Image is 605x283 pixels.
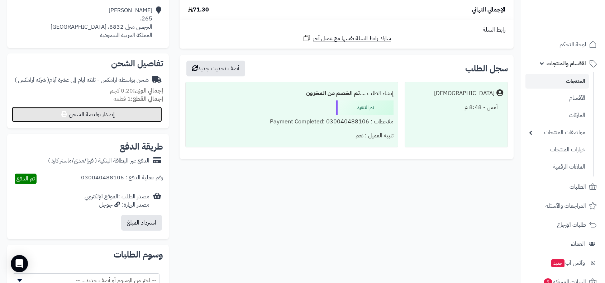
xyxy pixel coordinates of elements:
[306,89,360,98] b: تم الخصم من المخزون
[525,159,589,175] a: الملفات الرقمية
[525,74,589,89] a: المنتجات
[15,76,149,84] div: شحن بواسطة ارامكس - ثلاثة أيام إلى عشرة أيام
[557,220,586,230] span: طلبات الإرجاع
[120,142,163,151] h2: طريقة الدفع
[131,95,163,103] strong: إجمالي القطع:
[85,193,149,209] div: مصدر الطلب :الموقع الإلكتروني
[525,36,601,53] a: لوحة التحكم
[559,39,586,49] span: لوحة التحكم
[525,142,589,157] a: خيارات المنتجات
[133,86,163,95] strong: إجمالي الوزن:
[15,76,49,84] span: ( شركة أرامكس )
[525,254,601,272] a: وآتس آبجديد
[51,6,152,39] div: [PERSON_NAME] 265، النرجس منزل 8832، [GEOGRAPHIC_DATA] المملكة العربية السعودية
[190,86,394,100] div: إنشاء الطلب ....
[525,90,589,106] a: الأقسام
[313,34,391,43] span: شارك رابط السلة نفسها مع عميل آخر
[525,125,589,140] a: مواصفات المنتجات
[570,182,586,192] span: الطلبات
[302,34,391,43] a: شارك رابط السلة نفسها مع عميل آخر
[182,26,511,34] div: رابط السلة
[551,258,585,268] span: وآتس آب
[13,59,163,68] h2: تفاصيل الشحن
[81,174,163,184] div: رقم عملية الدفع : 030040488106
[525,235,601,253] a: العملاء
[190,129,394,143] div: تنبيه العميل : نعم
[465,64,508,73] h3: سجل الطلب
[190,115,394,129] div: ملاحظات : Payment Completed: 030040488106
[12,107,162,122] button: إصدار بوليصة الشحن
[525,178,601,195] a: الطلبات
[188,6,209,14] span: 71.30
[547,58,586,69] span: الأقسام والمنتجات
[571,239,585,249] span: العملاء
[525,216,601,234] a: طلبات الإرجاع
[85,201,149,209] div: مصدر الزيارة: جوجل
[13,250,163,259] h2: وسوم الطلبات
[546,201,586,211] span: المراجعات والأسئلة
[11,255,28,272] div: Open Intercom Messenger
[110,86,163,95] small: 0.20 كجم
[409,100,503,114] div: أمس - 8:48 م
[121,215,162,231] button: استرداد المبلغ
[48,157,149,165] div: الدفع عبر البطاقة البنكية ( فيزا/مدى/ماستر كارد )
[472,6,505,14] span: الإجمالي النهائي
[525,197,601,214] a: المراجعات والأسئلة
[434,89,495,98] div: [DEMOGRAPHIC_DATA]
[525,108,589,123] a: الماركات
[551,259,564,267] span: جديد
[186,61,245,76] button: أضف تحديث جديد
[114,95,163,103] small: 1 قطعة
[16,174,35,183] span: تم الدفع
[336,100,394,115] div: تم التنفيذ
